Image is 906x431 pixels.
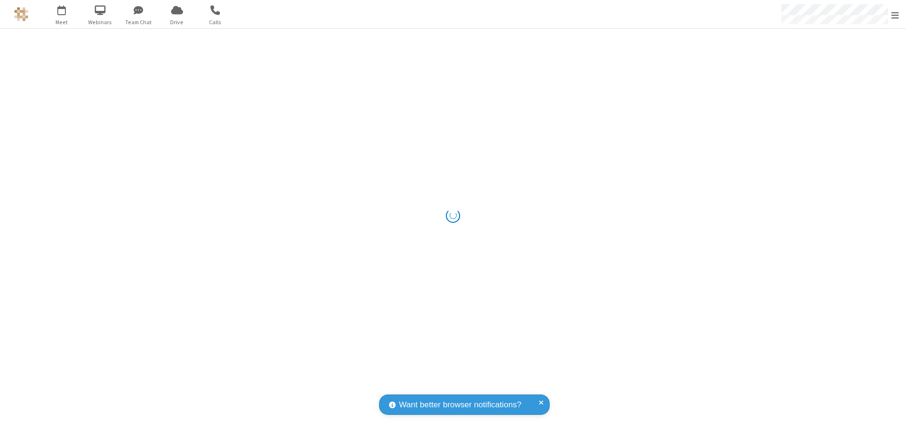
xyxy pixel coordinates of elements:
[44,18,80,27] span: Meet
[121,18,156,27] span: Team Chat
[159,18,195,27] span: Drive
[82,18,118,27] span: Webinars
[399,399,521,411] span: Want better browser notifications?
[198,18,233,27] span: Calls
[14,7,28,21] img: QA Selenium DO NOT DELETE OR CHANGE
